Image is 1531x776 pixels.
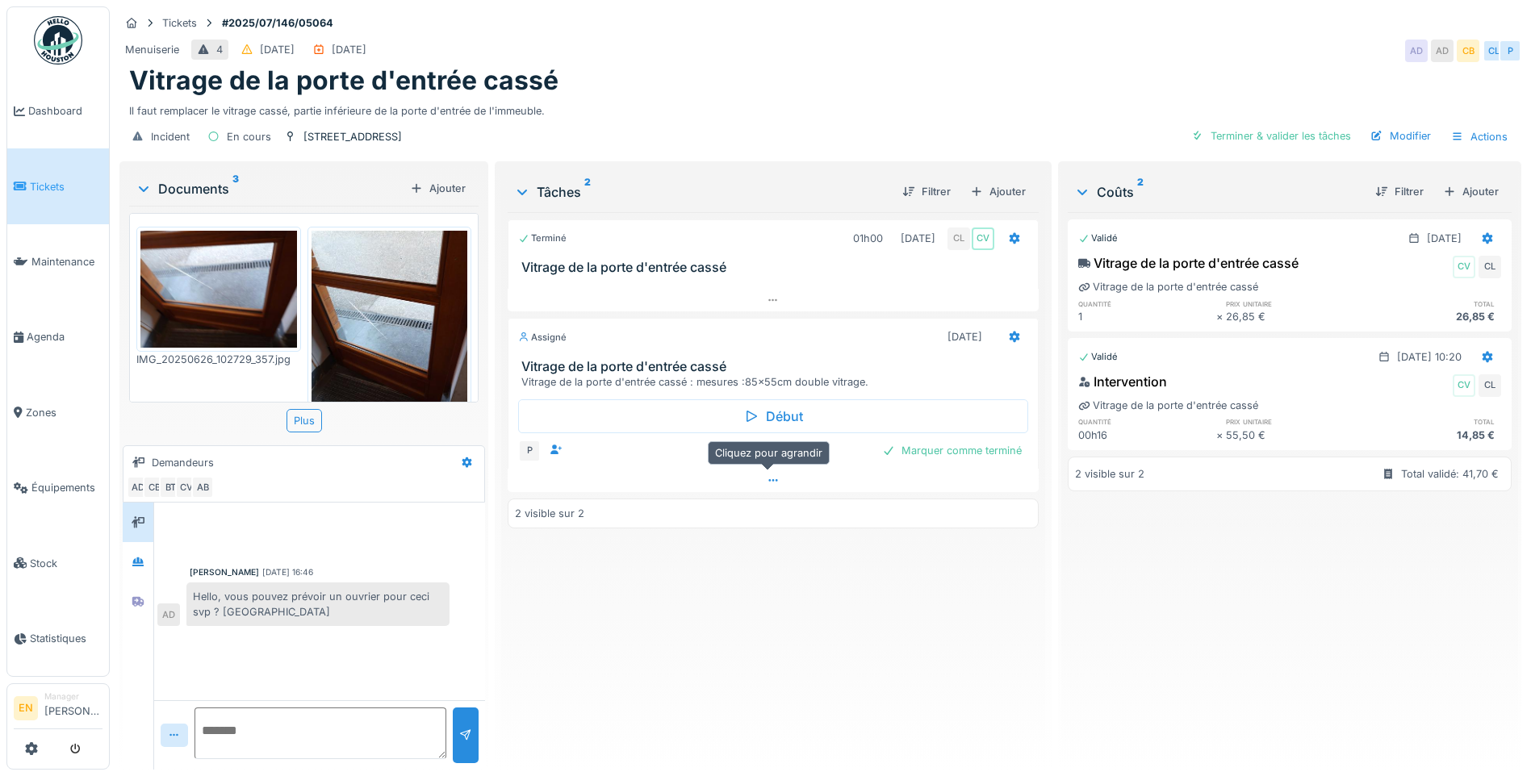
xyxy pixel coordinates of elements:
[1226,416,1363,427] h6: prix unitaire
[1078,279,1258,294] div: Vitrage de la porte d'entrée cassé
[312,231,468,439] img: poxr1x1efxwrfar3cim1vbkri2ds
[1401,466,1499,482] div: Total validé: 41,70 €
[260,42,295,57] div: [DATE]
[1364,428,1501,443] div: 14,85 €
[1137,182,1144,202] sup: 2
[1216,428,1227,443] div: ×
[514,182,889,202] div: Tâches
[30,631,102,646] span: Statistiques
[1078,428,1215,443] div: 00h16
[140,231,297,348] img: xhunosbv22x17j4738xgc8ghdi4p
[1499,40,1521,62] div: P
[1483,40,1505,62] div: CL
[186,582,450,626] div: Hello, vous pouvez prévoir un ouvrier pour ceci svp ? [GEOGRAPHIC_DATA]
[584,182,591,202] sup: 2
[518,399,1028,433] div: Début
[1074,182,1362,202] div: Coûts
[190,566,259,578] div: [PERSON_NAME]
[7,148,109,223] a: Tickets
[1078,298,1215,309] h6: quantité
[216,42,223,57] div: 4
[1427,231,1462,246] div: [DATE]
[1405,40,1428,62] div: AD
[964,181,1032,202] div: Ajouter
[1075,466,1144,482] div: 2 visible sur 2
[404,177,472,199] div: Ajouter
[1437,181,1505,202] div: Ajouter
[947,329,982,344] div: [DATE]
[1078,309,1215,324] div: 1
[7,601,109,676] a: Statistiques
[1216,309,1227,324] div: ×
[901,231,935,246] div: [DATE]
[28,103,102,119] span: Dashboard
[1444,125,1515,148] div: Actions
[7,299,109,374] a: Agenda
[1078,398,1258,413] div: Vitrage de la porte d'entrée cassé
[136,179,404,198] div: Documents
[1078,416,1215,427] h6: quantité
[332,42,366,57] div: [DATE]
[7,375,109,450] a: Zones
[1226,428,1363,443] div: 55,50 €
[1364,298,1501,309] h6: total
[30,556,102,571] span: Stock
[14,690,102,729] a: EN Manager[PERSON_NAME]
[1226,298,1363,309] h6: prix unitaire
[34,16,82,65] img: Badge_color-CXgf-gQk.svg
[159,476,182,499] div: BT
[521,260,1031,275] h3: Vitrage de la porte d'entrée cassé
[7,450,109,525] a: Équipements
[30,179,102,194] span: Tickets
[232,179,239,198] sup: 3
[876,440,1028,461] div: Marquer comme terminé
[518,440,541,462] div: P
[44,690,102,725] li: [PERSON_NAME]
[896,181,957,202] div: Filtrer
[1479,374,1501,397] div: CL
[518,331,567,344] div: Assigné
[152,455,214,470] div: Demandeurs
[1457,40,1479,62] div: CB
[129,65,558,96] h1: Vitrage de la porte d'entrée cassé
[175,476,198,499] div: CV
[227,129,271,144] div: En cours
[143,476,165,499] div: CB
[26,405,102,420] span: Zones
[287,409,322,432] div: Plus
[191,476,214,499] div: AB
[1078,372,1167,391] div: Intervention
[1431,40,1454,62] div: AD
[31,254,102,269] span: Maintenance
[162,15,197,31] div: Tickets
[215,15,340,31] strong: #2025/07/146/05064
[1479,256,1501,278] div: CL
[1364,416,1501,427] h6: total
[1453,256,1475,278] div: CV
[151,129,190,144] div: Incident
[44,690,102,703] div: Manager
[518,232,567,245] div: Terminé
[1453,374,1475,397] div: CV
[521,359,1031,374] h3: Vitrage de la porte d'entrée cassé
[125,42,179,57] div: Menuiserie
[129,97,1512,119] div: Il faut remplacer le vitrage cassé, partie inférieure de la porte d'entrée de l'immeuble.
[7,224,109,299] a: Maintenance
[262,566,313,578] div: [DATE] 16:46
[31,480,102,495] span: Équipements
[972,227,994,250] div: CV
[1364,125,1437,147] div: Modifier
[1364,309,1501,324] div: 26,85 €
[127,476,149,499] div: AD
[7,73,109,148] a: Dashboard
[1078,350,1118,364] div: Validé
[947,227,970,250] div: CL
[303,129,402,144] div: [STREET_ADDRESS]
[136,352,301,367] div: IMG_20250626_102729_357.jpg
[1369,181,1430,202] div: Filtrer
[1078,232,1118,245] div: Validé
[1397,349,1462,365] div: [DATE] 10:20
[853,231,883,246] div: 01h00
[7,525,109,600] a: Stock
[1226,309,1363,324] div: 26,85 €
